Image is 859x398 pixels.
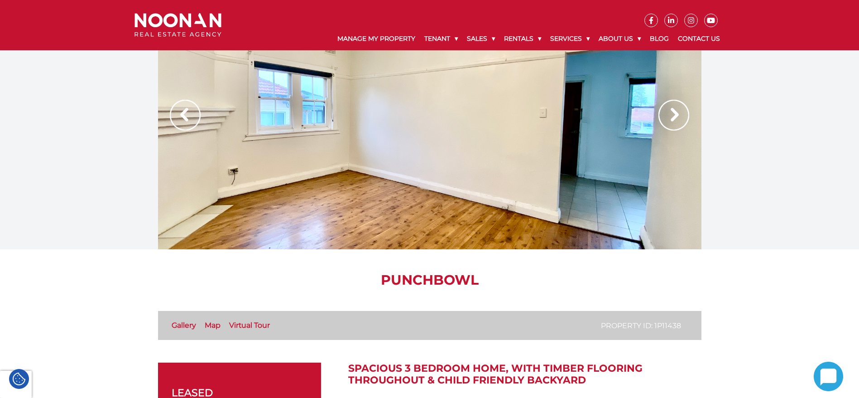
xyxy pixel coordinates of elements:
img: Arrow slider [170,100,201,131]
a: Contact Us [673,27,725,50]
img: Noonan Real Estate Agency [134,13,221,37]
a: Services [546,27,594,50]
a: Tenant [420,27,462,50]
img: Arrow slider [658,100,689,131]
a: Gallery [172,321,196,330]
a: Map [205,321,221,330]
h1: Punchbowl [158,272,701,288]
a: About Us [594,27,645,50]
a: Blog [645,27,673,50]
h2: Spacious 3 bedroom home, with timber flooring throughout & child friendly backyard [348,363,701,387]
a: Sales [462,27,499,50]
a: Manage My Property [333,27,420,50]
a: Virtual Tour [229,321,270,330]
div: Cookie Settings [9,369,29,389]
p: Property ID: 1P11438 [601,320,681,331]
a: Rentals [499,27,546,50]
